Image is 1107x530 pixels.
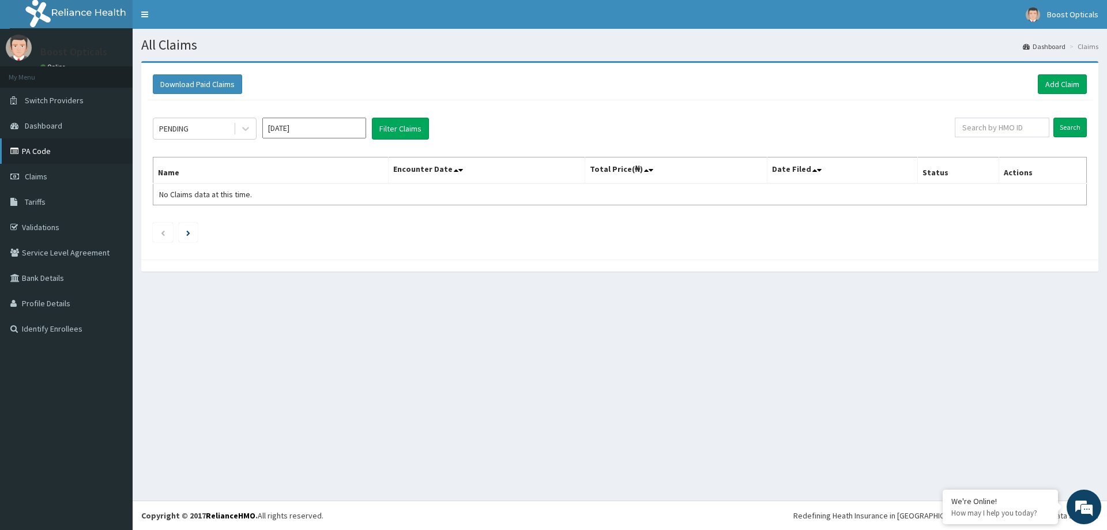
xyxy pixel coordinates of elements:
div: We're Online! [951,496,1049,506]
span: Tariffs [25,197,46,207]
img: User Image [6,35,32,61]
th: Name [153,157,389,184]
span: Boost Opticals [1047,9,1098,20]
a: Previous page [160,227,165,238]
th: Actions [999,157,1086,184]
a: Dashboard [1023,42,1065,51]
strong: Copyright © 2017 . [141,510,258,521]
th: Status [917,157,999,184]
th: Date Filed [767,157,917,184]
input: Search [1053,118,1087,137]
div: PENDING [159,123,189,134]
span: Dashboard [25,121,62,131]
span: No Claims data at this time. [159,189,252,200]
button: Download Paid Claims [153,74,242,94]
li: Claims [1067,42,1098,51]
p: How may I help you today? [951,508,1049,518]
th: Encounter Date [388,157,585,184]
a: Add Claim [1038,74,1087,94]
div: Redefining Heath Insurance in [GEOGRAPHIC_DATA] using Telemedicine and Data Science! [793,510,1098,521]
span: Claims [25,171,47,182]
span: Switch Providers [25,95,84,106]
button: Filter Claims [372,118,429,140]
a: Next page [186,227,190,238]
p: Boost Opticals [40,47,107,57]
img: User Image [1026,7,1040,22]
input: Select Month and Year [262,118,366,138]
h1: All Claims [141,37,1098,52]
a: Online [40,63,68,71]
footer: All rights reserved. [133,501,1107,530]
th: Total Price(₦) [585,157,767,184]
input: Search by HMO ID [955,118,1049,137]
a: RelianceHMO [206,510,255,521]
